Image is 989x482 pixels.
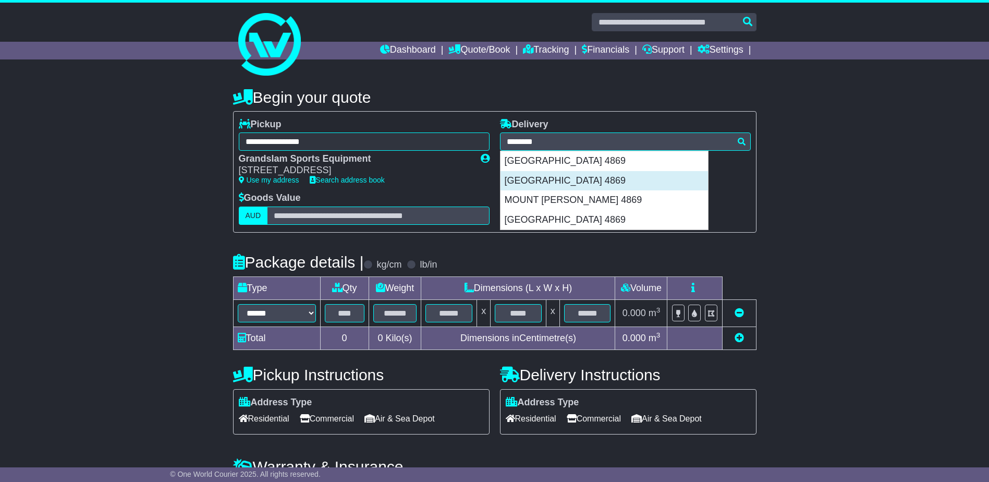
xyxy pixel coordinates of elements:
[233,276,320,299] td: Type
[500,190,708,210] div: MOUNT [PERSON_NAME] 4869
[477,299,491,327] td: x
[233,458,756,475] h4: Warranty & Insurance
[420,259,437,271] label: lb/in
[239,165,470,176] div: [STREET_ADDRESS]
[233,366,490,383] h4: Pickup Instructions
[523,42,569,59] a: Tracking
[239,192,301,204] label: Goods Value
[622,333,646,343] span: 0.000
[642,42,685,59] a: Support
[233,327,320,350] td: Total
[567,411,621,427] span: Commercial
[239,176,299,184] a: Use my address
[448,42,510,59] a: Quote/Book
[735,308,744,318] a: Remove this item
[369,327,421,350] td: Kilo(s)
[233,254,364,271] h4: Package details |
[500,366,756,383] h4: Delivery Instructions
[364,411,435,427] span: Air & Sea Depot
[656,306,661,314] sup: 3
[698,42,743,59] a: Settings
[170,470,321,478] span: © One World Courier 2025. All rights reserved.
[735,333,744,343] a: Add new item
[239,397,312,408] label: Address Type
[506,397,579,408] label: Address Type
[631,411,702,427] span: Air & Sea Depot
[506,411,556,427] span: Residential
[239,153,470,165] div: Grandslam Sports Equipment
[233,89,756,106] h4: Begin your quote
[380,42,436,59] a: Dashboard
[656,331,661,339] sup: 3
[500,171,708,191] div: [GEOGRAPHIC_DATA] 4869
[582,42,629,59] a: Financials
[239,411,289,427] span: Residential
[622,308,646,318] span: 0.000
[615,276,667,299] td: Volume
[500,119,548,130] label: Delivery
[300,411,354,427] span: Commercial
[320,276,369,299] td: Qty
[546,299,559,327] td: x
[500,132,751,151] typeahead: Please provide city
[500,151,708,171] div: [GEOGRAPHIC_DATA] 4869
[649,333,661,343] span: m
[369,276,421,299] td: Weight
[239,119,282,130] label: Pickup
[421,327,615,350] td: Dimensions in Centimetre(s)
[320,327,369,350] td: 0
[239,207,268,225] label: AUD
[377,333,383,343] span: 0
[649,308,661,318] span: m
[376,259,401,271] label: kg/cm
[421,276,615,299] td: Dimensions (L x W x H)
[500,210,708,230] div: [GEOGRAPHIC_DATA] 4869
[310,176,385,184] a: Search address book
